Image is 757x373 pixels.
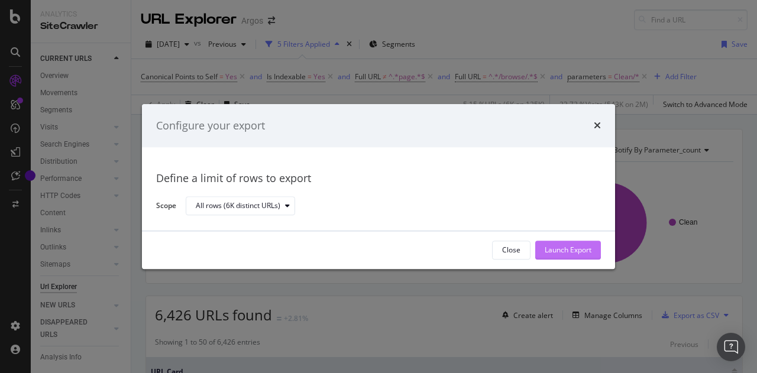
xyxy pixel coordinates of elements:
[186,197,295,216] button: All rows (6K distinct URLs)
[492,241,530,260] button: Close
[142,104,615,269] div: modal
[502,245,520,255] div: Close
[717,333,745,361] div: Open Intercom Messenger
[594,118,601,134] div: times
[156,200,176,213] label: Scope
[156,171,601,187] div: Define a limit of rows to export
[535,241,601,260] button: Launch Export
[545,245,591,255] div: Launch Export
[156,118,265,134] div: Configure your export
[196,203,280,210] div: All rows (6K distinct URLs)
